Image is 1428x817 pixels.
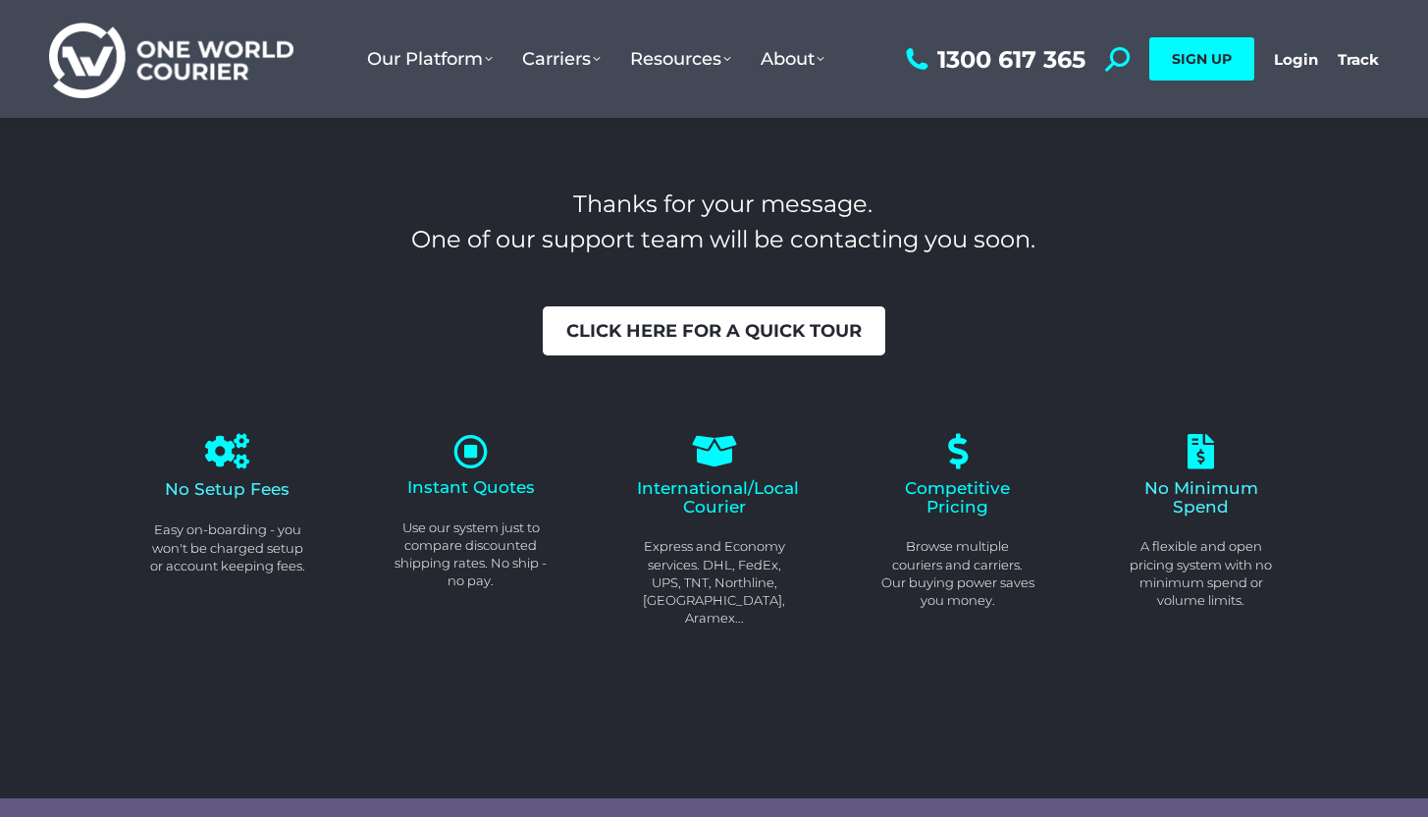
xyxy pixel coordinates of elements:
[352,28,507,89] a: Our Platform
[150,520,305,574] p: Easy on-boarding - you won't be charged setup or account keeping fees.
[522,48,601,70] span: Carriers
[1172,50,1232,68] span: SIGN UP
[746,28,839,89] a: About
[637,478,799,517] span: International/Local Courier
[880,537,1035,609] p: Browse multiple couriers and carriers. Our buying power saves you money.
[1144,478,1258,517] span: No Minimum Spend
[637,537,792,626] p: Express and Economy services. DHL, FedEx, UPS, TNT, Northline, [GEOGRAPHIC_DATA], Aramex...
[367,48,493,70] span: Our Platform
[49,20,293,99] img: One World Courier
[901,47,1085,72] a: 1300 617 365
[1124,537,1279,609] p: A flexible and open pricing system with no minimum spend or volume limits.
[566,322,862,340] span: Click here for a quick tour
[1274,50,1318,69] a: Login
[394,518,549,590] p: Use our system just to compare discounted shipping rates. No ship - no pay.
[905,478,1010,517] span: Competitive Pricing
[407,477,535,497] span: Instant Quotes
[507,28,615,89] a: Carriers
[165,479,290,499] span: No Setup Fees
[543,306,885,355] a: Click here for a quick tour
[761,48,824,70] span: About
[630,48,731,70] span: Resources
[615,28,746,89] a: Resources
[1338,50,1379,69] a: Track
[1149,37,1254,81] a: SIGN UP
[143,187,1303,257] h3: Thanks for your message. One of our support team will be contacting you soon.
